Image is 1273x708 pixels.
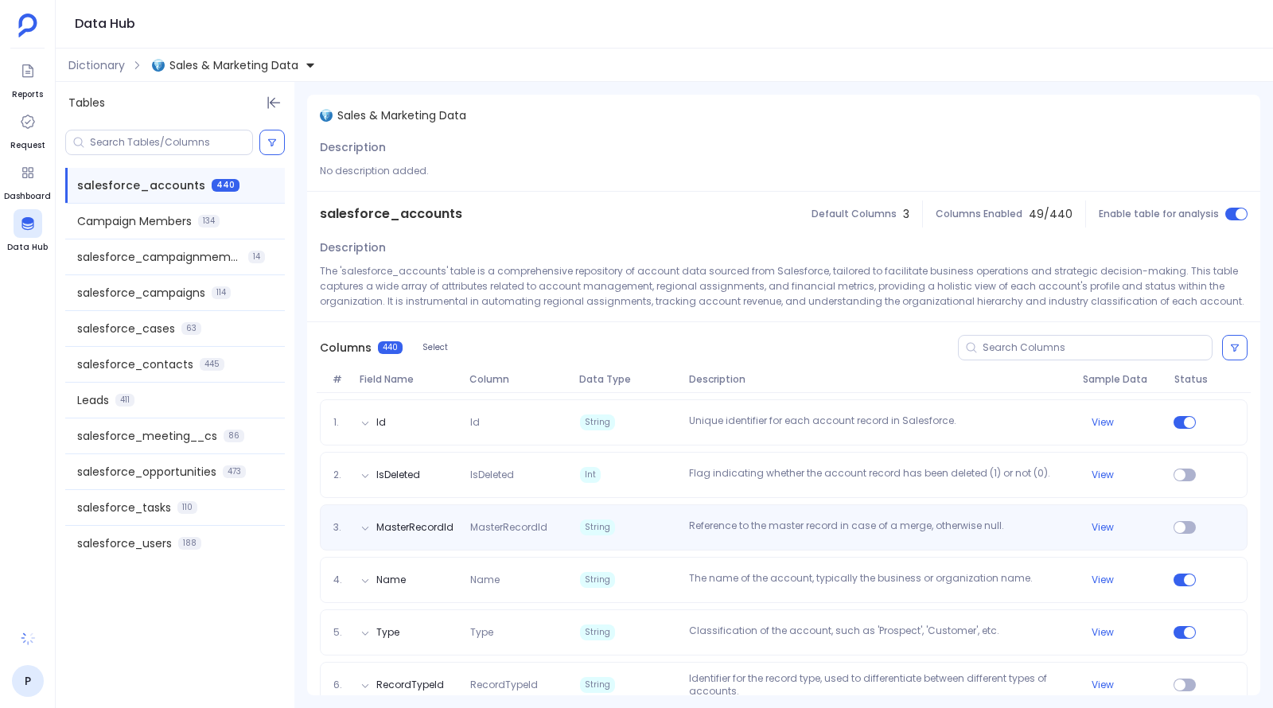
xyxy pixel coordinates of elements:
a: Dashboard [4,158,51,203]
span: 86 [224,430,244,442]
span: String [580,414,615,430]
span: 445 [200,358,224,371]
span: salesforce_campaignmemberstatuses [77,249,242,265]
span: # [326,373,354,386]
span: Description [320,239,386,255]
p: No description added. [320,163,1248,178]
p: Unique identifier for each account record in Salesforce. [683,414,1076,430]
p: The name of the account, typically the business or organization name. [683,572,1076,588]
span: Int [580,467,601,483]
span: salesforce_cases [77,321,175,336]
span: Column [463,373,573,386]
button: RecordTypeId [376,679,444,691]
div: Tables [56,82,294,123]
span: String [580,572,615,588]
span: 3. [327,521,354,534]
input: Search Tables/Columns [90,136,252,149]
p: Flag indicating whether the account record has been deleted (1) or not (0). [683,467,1076,483]
span: salesforce_opportunities [77,464,216,480]
span: 49 / 440 [1029,206,1073,222]
span: 2. [327,469,354,481]
span: 4. [327,574,354,586]
span: 110 [177,501,197,514]
p: The 'salesforce_accounts' table is a comprehensive repository of account data sourced from Salesf... [320,263,1248,309]
span: Description [683,373,1076,386]
span: 440 [212,179,239,192]
span: Dictionary [68,57,125,73]
span: salesforce_users [77,535,172,551]
span: RecordTypeId [464,679,574,691]
span: Id [464,416,574,429]
button: Type [376,626,399,639]
span: Sales & Marketing Data [337,107,466,123]
img: iceberg.svg [320,109,333,122]
span: 14 [248,251,265,263]
button: Sales & Marketing Data [149,53,319,78]
img: iceberg.svg [152,59,165,72]
span: Description [320,139,386,155]
span: Reports [12,88,43,101]
span: salesforce_accounts [320,204,462,224]
a: Request [10,107,45,152]
p: Reference to the master record in case of a merge, otherwise null. [683,519,1076,535]
button: Id [376,416,386,429]
span: String [580,519,615,535]
span: salesforce_contacts [77,356,193,372]
span: Default Columns [812,208,897,220]
span: 3 [903,206,909,222]
span: salesforce_meeting__cs [77,428,217,444]
button: View [1092,416,1114,429]
span: 63 [181,322,201,335]
p: Classification of the account, such as 'Prospect', 'Customer', etc. [683,624,1076,640]
span: 134 [198,215,220,228]
span: Field Name [353,373,463,386]
span: Request [10,139,45,152]
span: Status [1168,373,1205,386]
button: View [1092,626,1114,639]
a: P [12,665,44,697]
button: Name [376,574,406,586]
span: Name [464,574,574,586]
button: Select [412,337,458,358]
span: IsDeleted [464,469,574,481]
span: salesforce_accounts [77,177,205,193]
span: 473 [223,465,246,478]
span: Type [464,626,574,639]
span: Leads [77,392,109,408]
button: View [1092,521,1114,534]
input: Search Columns [983,341,1212,354]
span: 1. [327,416,354,429]
img: petavue logo [18,14,37,37]
span: Dashboard [4,190,51,203]
span: 188 [178,537,201,550]
span: MasterRecordId [464,521,574,534]
button: View [1092,469,1114,481]
span: Data Hub [7,241,48,254]
span: String [580,677,615,693]
span: Campaign Members [77,213,192,229]
button: View [1092,574,1114,586]
p: Identifier for the record type, used to differentiate between different types of accounts. [683,672,1076,698]
img: spinner-B0dY0IHp.gif [20,630,36,646]
h1: Data Hub [75,13,135,35]
span: salesforce_campaigns [77,285,205,301]
span: Enable table for analysis [1099,208,1219,220]
button: IsDeleted [376,469,420,481]
span: Data Type [573,373,683,386]
span: Columns Enabled [936,208,1022,220]
span: 5. [327,626,354,639]
span: Sample Data [1076,373,1168,386]
span: 411 [115,394,134,407]
span: Columns [320,340,372,356]
span: 114 [212,286,231,299]
span: String [580,624,615,640]
button: View [1092,679,1114,691]
span: salesforce_tasks [77,500,171,515]
span: Sales & Marketing Data [169,57,298,73]
a: Data Hub [7,209,48,254]
a: Reports [12,56,43,101]
span: 6. [327,679,354,691]
span: 440 [378,341,403,354]
button: MasterRecordId [376,521,454,534]
button: Hide Tables [263,91,285,114]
